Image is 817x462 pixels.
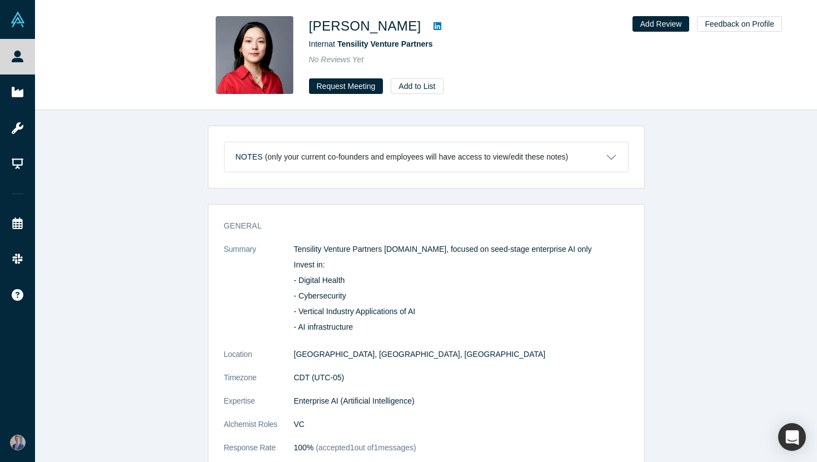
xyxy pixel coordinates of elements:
[10,12,26,27] img: Alchemist Vault Logo
[294,306,629,317] p: - Vertical Industry Applications of AI
[224,349,294,372] dt: Location
[10,435,26,450] img: Connor Owen's Account
[309,16,421,36] h1: [PERSON_NAME]
[236,151,263,163] h3: Notes
[294,259,629,271] p: Invest in:
[697,16,782,32] button: Feedback on Profile
[294,321,629,333] p: - AI infrastructure
[224,372,294,395] dt: Timezone
[294,419,629,430] dd: VC
[294,396,415,405] span: Enterprise AI (Artificial Intelligence)
[313,443,416,452] span: (accepted 1 out of 1 messages)
[294,349,629,360] dd: [GEOGRAPHIC_DATA], [GEOGRAPHIC_DATA], [GEOGRAPHIC_DATA]
[391,78,443,94] button: Add to List
[224,419,294,442] dt: Alchemist Roles
[294,275,629,286] p: - Digital Health
[224,220,613,232] h3: General
[225,142,628,172] button: Notes (only your current co-founders and employees will have access to view/edit these notes)
[294,443,314,452] span: 100%
[265,152,569,162] p: (only your current co-founders and employees will have access to view/edit these notes)
[216,16,293,94] img: Serena Kuang's Profile Image
[309,78,383,94] button: Request Meeting
[309,39,433,48] span: Intern at
[294,290,629,302] p: - Cybersecurity
[309,55,364,64] span: No Reviews Yet
[224,244,294,349] dt: Summary
[294,244,629,255] p: Tensility Venture Partners [DOMAIN_NAME], focused on seed-stage enterprise AI only
[632,16,690,32] button: Add Review
[294,372,629,384] dd: CDT (UTC-05)
[224,395,294,419] dt: Expertise
[337,39,433,48] a: Tensility Venture Partners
